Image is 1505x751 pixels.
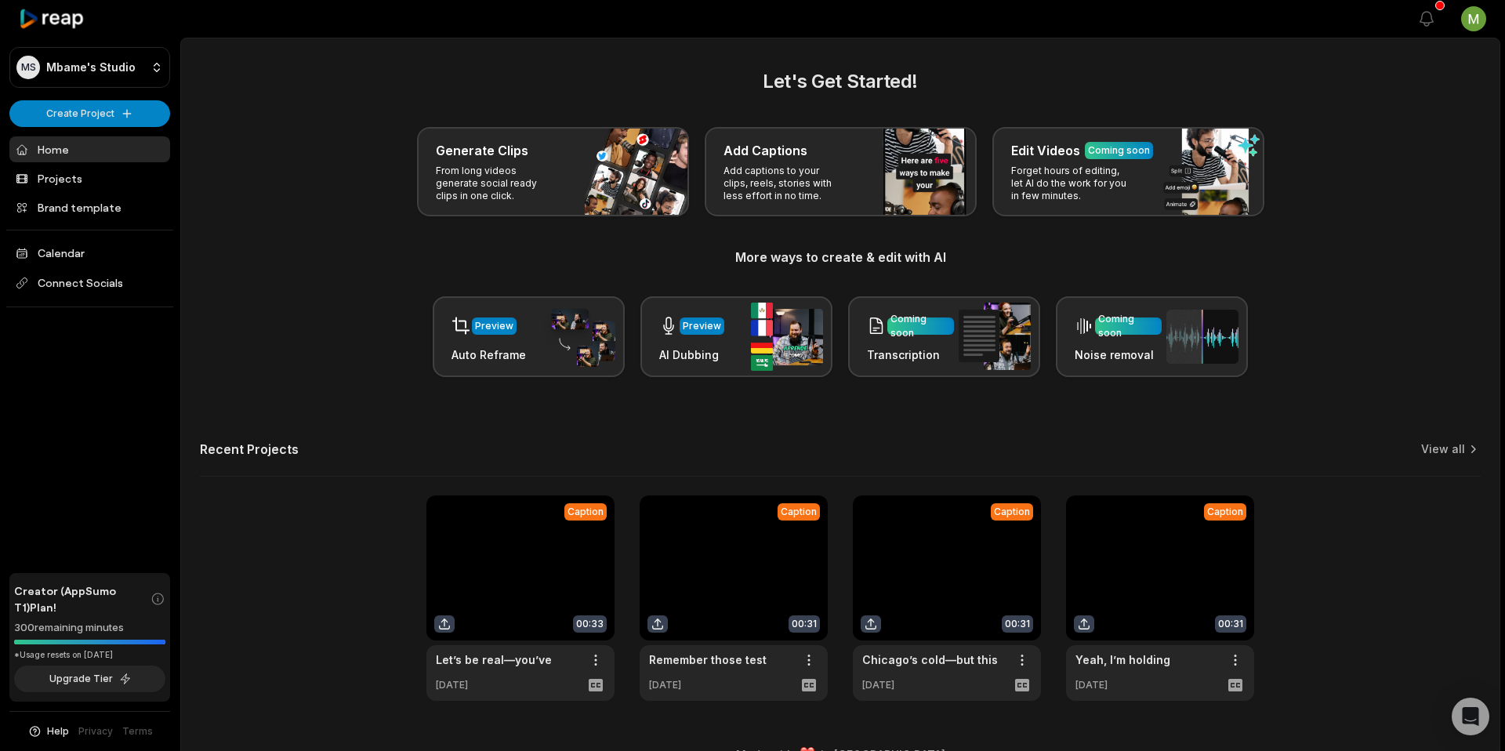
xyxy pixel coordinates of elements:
[9,194,170,220] a: Brand template
[14,666,165,692] button: Upgrade Tier
[1421,441,1465,457] a: View all
[751,303,823,371] img: ai_dubbing.png
[1088,143,1150,158] div: Coming soon
[436,141,528,160] h3: Generate Clips
[200,248,1481,267] h3: More ways to create & edit with AI
[122,724,153,738] a: Terms
[9,136,170,162] a: Home
[451,346,526,363] h3: Auto Reframe
[9,269,170,297] span: Connect Socials
[649,651,767,668] a: Remember those test
[27,724,69,738] button: Help
[723,141,807,160] h3: Add Captions
[436,651,552,668] a: Let’s be real—you’ve
[1166,310,1238,364] img: noise_removal.png
[1098,312,1159,340] div: Coming soon
[1011,141,1080,160] h3: Edit Videos
[9,165,170,191] a: Projects
[1452,698,1489,735] div: Open Intercom Messenger
[14,582,150,615] span: Creator (AppSumo T1) Plan!
[867,346,954,363] h3: Transcription
[200,441,299,457] h2: Recent Projects
[9,240,170,266] a: Calendar
[436,165,557,202] p: From long videos generate social ready clips in one click.
[723,165,845,202] p: Add captions to your clips, reels, stories with less effort in no time.
[543,307,615,368] img: auto_reframe.png
[862,651,998,668] a: Chicago’s cold—but this
[46,60,136,74] p: Mbame's Studio
[47,724,69,738] span: Help
[683,319,721,333] div: Preview
[475,319,513,333] div: Preview
[959,303,1031,370] img: transcription.png
[1011,165,1133,202] p: Forget hours of editing, let AI do the work for you in few minutes.
[200,67,1481,96] h2: Let's Get Started!
[659,346,724,363] h3: AI Dubbing
[14,649,165,661] div: *Usage resets on [DATE]
[16,56,40,79] div: MS
[1075,651,1170,668] a: Yeah, I’m holding
[14,620,165,636] div: 300 remaining minutes
[890,312,951,340] div: Coming soon
[78,724,113,738] a: Privacy
[9,100,170,127] button: Create Project
[1075,346,1162,363] h3: Noise removal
